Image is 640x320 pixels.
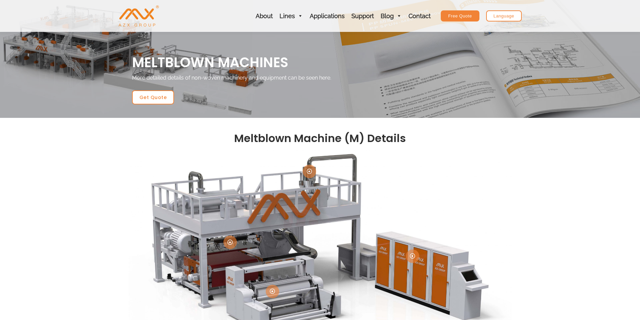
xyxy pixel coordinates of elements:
[486,10,522,21] a: Language
[139,95,167,100] span: Get Quote
[441,10,479,21] a: Free Quote
[132,131,508,145] h2: Meltblown Machine (M) Details
[132,90,174,104] a: Get Quote
[119,12,159,19] a: AZX Nonwoven Machine
[132,75,508,82] p: More detailed details of non-woven machinery and equipment can be seen here.
[132,54,508,71] h1: MELTBLOWN MACHINES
